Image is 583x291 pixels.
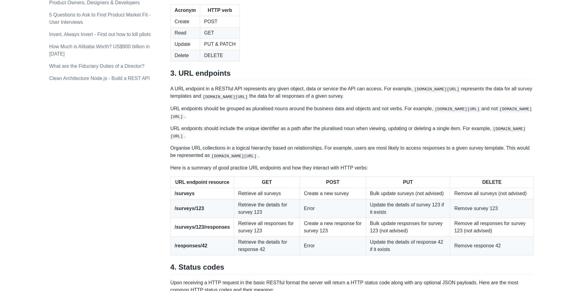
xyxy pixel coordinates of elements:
td: Remove all responses for survey 123 (not advised) [450,218,534,236]
a: How Much is Alibaba Worth? US$900 billion in [DATE] [49,44,150,56]
th: POST [300,176,366,188]
td: Remove all surveys (not advised) [450,188,534,199]
a: What are the Fiduciary Duties of a Director? [49,64,144,69]
td: DELETE [200,50,240,61]
td: Retrieve all responses for survey 123 [234,218,300,236]
th: PUT [366,176,450,188]
td: Create [170,16,200,27]
code: [DOMAIN_NAME][URL] [210,153,258,159]
code: [DOMAIN_NAME][URL] [433,106,481,112]
td: Bulk update surveys (not advised) [366,188,450,199]
a: 5 Questions to Ask to Find Product Market Fit - User Interviews [49,12,151,25]
td: Retrieve the details for response 42 [234,236,300,255]
td: GET [200,27,240,38]
td: Update the details of survey 123 if it exists [366,199,450,218]
h2: 4. Status codes [170,263,534,274]
p: Organise URL collections in a logical hierarchy based on relationships. For example, users are mo... [170,144,534,159]
td: Remove survey 123 [450,199,534,218]
td: Read [170,27,200,38]
p: Here is a summary of good practice URL endpoints and how they interact with HTTP verbs: [170,164,534,172]
td: Update [170,38,200,50]
strong: /surveys/123 [175,206,204,211]
td: Bulk update responses for survey 123 (not advised) [366,218,450,236]
td: Error [300,199,366,218]
td: Update the details of response 42 if it exists [366,236,450,255]
code: [DOMAIN_NAME][URL] [201,94,249,100]
td: Error [300,236,366,255]
strong: /surveys [175,191,195,196]
code: [DOMAIN_NAME][URL] [170,126,525,140]
strong: /surveys/123/responses [175,224,230,230]
td: Retrieve the details for survey 123 [234,199,300,218]
h2: 3. URL endpoints [170,69,534,80]
td: POST [200,16,240,27]
th: GET [234,176,300,188]
th: HTTP verb [200,5,240,16]
th: URL endpoint resource [170,176,234,188]
td: Retrieve all surveys [234,188,300,199]
td: Create a new response for survey 123 [300,218,366,236]
p: A URL endpoint in a RESTful API represents any given object, data or service the API can access. ... [170,85,534,100]
p: URL endpoints should be grouped as pluralised nouns around the business data and objects and not ... [170,105,534,120]
th: Acronym [170,5,200,16]
td: Remove response 42 [450,236,534,255]
td: Delete [170,50,200,61]
td: PUT & PATCH [200,38,240,50]
a: Invert, Always Invert - Find out how to kill pilots [49,32,151,37]
strong: /responses/42 [175,243,207,248]
th: DELETE [450,176,534,188]
a: Clean Architecture Node.js - Build a REST API [49,76,150,81]
td: Create a new survey [300,188,366,199]
code: [DOMAIN_NAME][URL] [170,106,532,120]
code: [DOMAIN_NAME][URL] [413,86,461,92]
p: URL endpoints should include the unique identifier as a path after the pluralised noun when viewi... [170,125,534,140]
